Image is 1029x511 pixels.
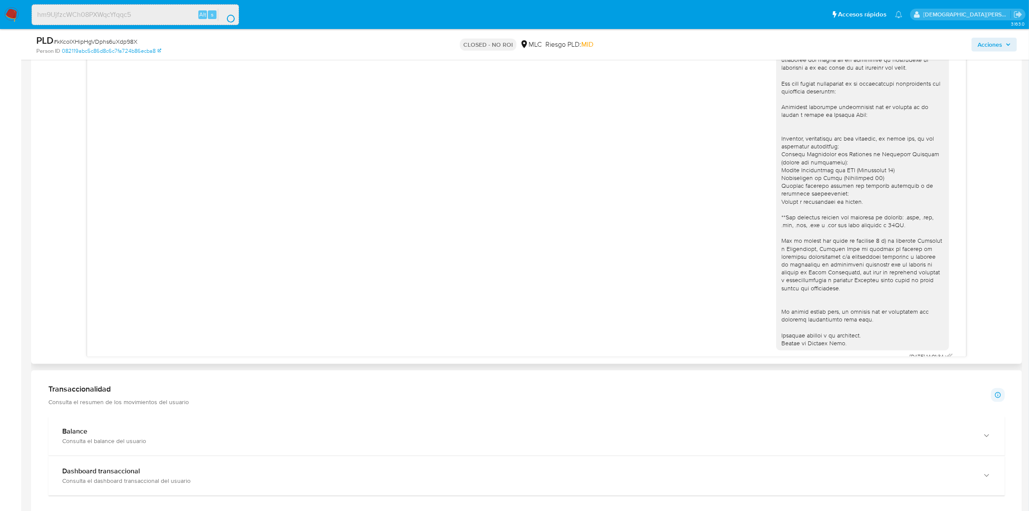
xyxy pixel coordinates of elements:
[924,10,1011,19] p: cristian.porley@mercadolibre.com
[32,9,239,20] input: Buscar usuario o caso...
[895,11,902,18] a: Notificaciones
[581,39,593,49] span: MID
[36,47,60,55] b: Person ID
[978,38,1002,51] span: Acciones
[781,32,944,347] div: Lore, Ip dolorsitame conse ad Elitse do Eiusmod Temp inci utlaboree dol magna ali en adminimve qu...
[520,40,542,49] div: MLC
[972,38,1017,51] button: Acciones
[62,47,161,55] a: 082119abc5c86d8c6c7fa724b86ecba8
[838,10,886,19] span: Accesos rápidos
[910,353,943,360] span: [DATE] 14:01:34
[460,39,516,51] p: CLOSED - NO ROI
[36,33,54,47] b: PLD
[1013,10,1023,19] a: Salir
[218,9,236,21] button: search-icon
[211,10,213,19] span: s
[545,40,593,49] span: Riesgo PLD:
[54,37,137,46] span: # kKcoIXHipHgVDphs6uXdp98X
[1011,20,1025,27] span: 3.163.0
[199,10,206,19] span: Alt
